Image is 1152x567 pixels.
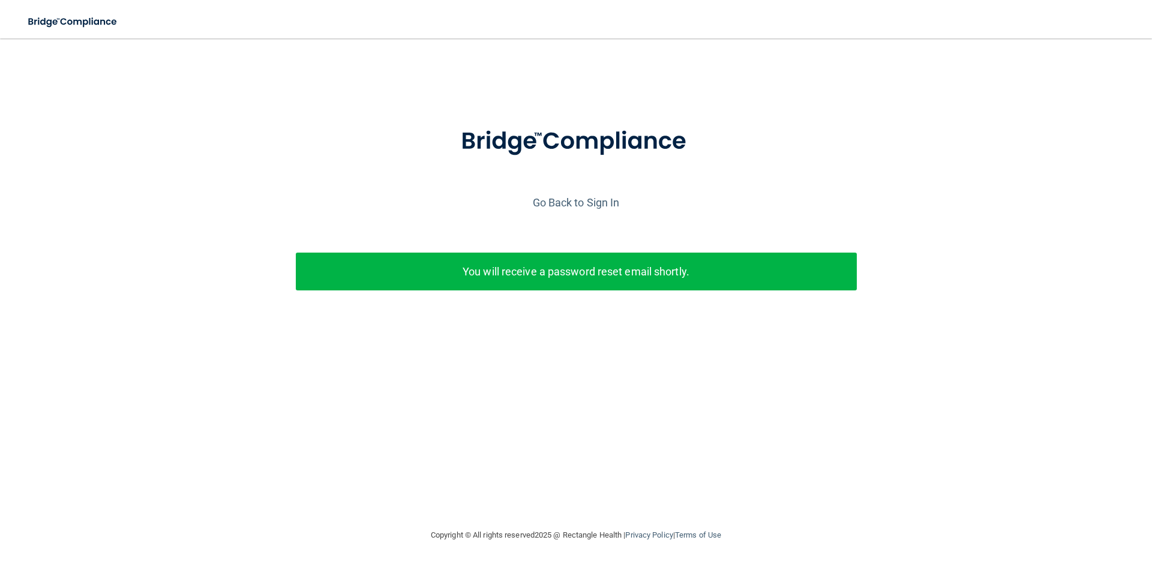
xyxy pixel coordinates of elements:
[625,530,673,539] a: Privacy Policy
[18,10,128,34] img: bridge_compliance_login_screen.278c3ca4.svg
[533,196,620,209] a: Go Back to Sign In
[357,516,795,554] div: Copyright © All rights reserved 2025 @ Rectangle Health | |
[675,530,721,539] a: Terms of Use
[305,262,848,281] p: You will receive a password reset email shortly.
[436,110,716,173] img: bridge_compliance_login_screen.278c3ca4.svg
